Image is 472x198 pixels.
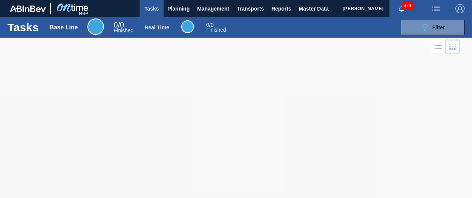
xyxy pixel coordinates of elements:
span: Reports [271,4,291,13]
span: Planning [167,4,189,13]
span: / 0 [114,21,124,29]
div: Base Line [87,18,104,35]
span: Transports [237,4,264,13]
img: TNhmsLtSVTkK8tSr43FrP2fwEKptu5GPRR3wAAAABJRU5ErkJggg== [10,5,46,12]
div: Real Time [206,23,226,32]
img: userActions [431,4,440,13]
span: 0 [114,21,118,29]
div: Base Line [50,24,78,31]
button: Notifications [389,3,413,14]
div: Real Time [181,20,194,33]
span: 479 [402,2,413,10]
span: Finished [114,27,134,34]
span: Master Data [299,4,328,13]
button: Filter [401,20,464,35]
h1: Tasks [8,23,39,32]
span: Tasks [143,4,160,13]
span: Management [197,4,229,13]
div: Base Line [114,22,134,33]
div: Real Time [144,24,169,30]
span: Filter [432,24,445,30]
img: Logout [455,4,464,13]
span: / 0 [206,22,213,28]
span: 0 [206,22,209,28]
span: Finished [206,27,226,33]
